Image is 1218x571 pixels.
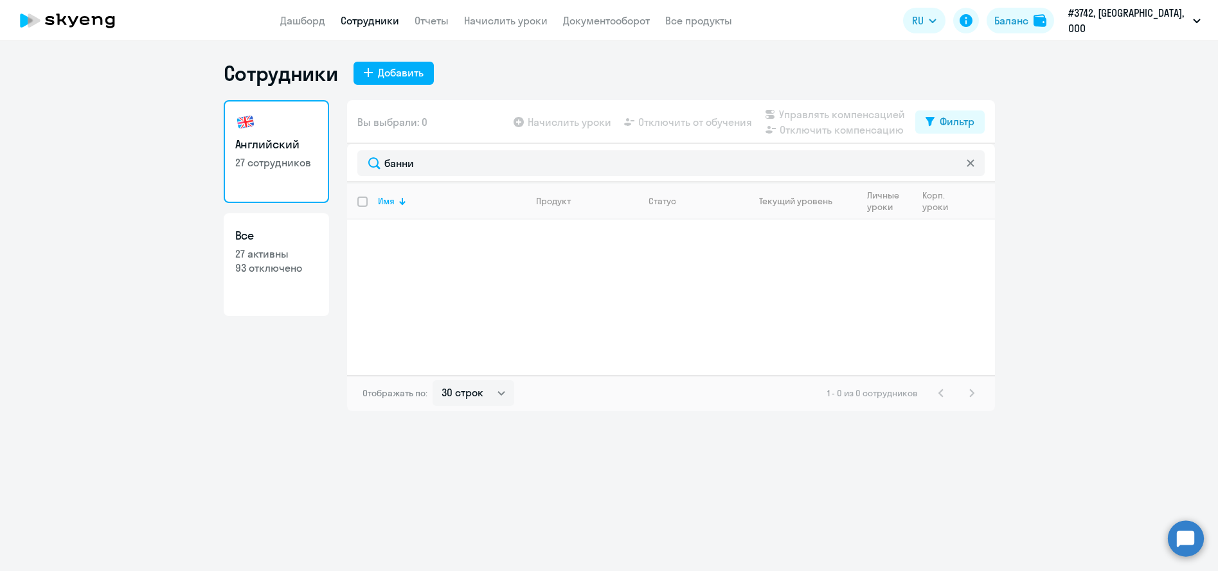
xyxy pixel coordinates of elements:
[378,195,525,207] div: Имя
[563,14,650,27] a: Документооборот
[994,13,1028,28] div: Баланс
[1034,14,1046,27] img: balance
[649,195,676,207] div: Статус
[280,14,325,27] a: Дашборд
[235,261,318,275] p: 93 отключено
[224,213,329,316] a: Все27 активны93 отключено
[224,60,338,86] h1: Сотрудники
[1068,5,1188,36] p: #3742, [GEOGRAPHIC_DATA], ООО
[341,14,399,27] a: Сотрудники
[748,195,856,207] div: Текущий уровень
[464,14,548,27] a: Начислить уроки
[827,387,918,399] span: 1 - 0 из 0 сотрудников
[235,155,318,170] p: 27 сотрудников
[357,114,427,130] span: Вы выбрали: 0
[363,387,427,399] span: Отображать по:
[903,8,945,33] button: RU
[378,195,395,207] div: Имя
[867,189,900,213] div: Личные уроки
[665,14,732,27] a: Все продукты
[922,189,958,213] div: Корп. уроки
[235,227,318,244] h3: Все
[378,65,424,80] div: Добавить
[940,114,974,129] div: Фильтр
[536,195,571,207] div: Продукт
[235,112,256,132] img: english
[912,13,924,28] span: RU
[867,189,911,213] div: Личные уроки
[1062,5,1207,36] button: #3742, [GEOGRAPHIC_DATA], ООО
[235,136,318,153] h3: Английский
[536,195,638,207] div: Продукт
[915,110,985,134] button: Фильтр
[987,8,1054,33] button: Балансbalance
[357,150,985,176] input: Поиск по имени, email, продукту или статусу
[922,189,948,213] div: Корп. уроки
[235,247,318,261] p: 27 активны
[759,195,832,207] div: Текущий уровень
[224,100,329,203] a: Английский27 сотрудников
[415,14,449,27] a: Отчеты
[354,62,434,85] button: Добавить
[649,195,737,207] div: Статус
